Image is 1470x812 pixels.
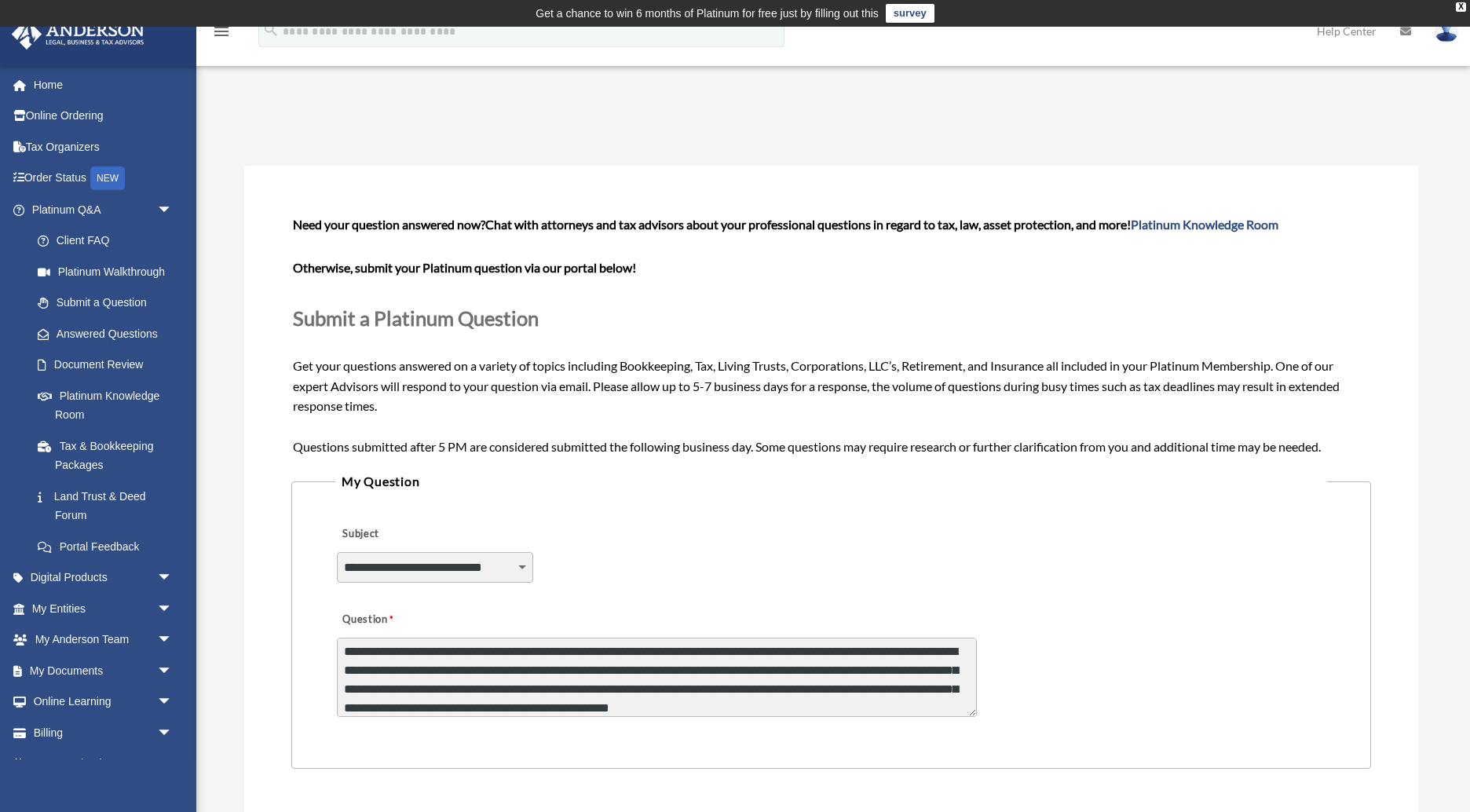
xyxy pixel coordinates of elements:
[157,593,188,625] span: arrow_drop_down
[212,22,231,41] i: menu
[1435,20,1458,42] img: User Pic
[886,4,934,23] a: survey
[11,69,196,101] a: Home
[337,523,486,545] label: Subject
[11,131,196,163] a: Tax Organizers
[335,470,1327,492] legend: My Question
[157,562,188,594] span: arrow_drop_down
[22,318,196,349] a: Answered Questions
[157,624,188,657] span: arrow_drop_down
[22,349,196,381] a: Document Review
[22,256,196,287] a: Platinum Walkthrough
[11,593,196,624] a: My Entitiesarrow_drop_down
[11,194,196,225] a: Platinum Q&Aarrow_drop_down
[212,27,231,41] a: menu
[262,21,280,38] i: search
[293,260,636,275] b: Otherwise, submit your Platinum question via our portal below!
[22,287,188,319] a: Submit a Question
[157,194,188,226] span: arrow_drop_down
[337,609,459,631] label: Question
[7,19,149,49] img: Anderson Advisors Platinum Portal
[11,624,196,656] a: My Anderson Teamarrow_drop_down
[536,4,879,23] div: Get a chance to win 6 months of Platinum for free just by filling out this
[293,217,485,232] span: Need your question answered now?
[11,562,196,594] a: Digital Productsarrow_drop_down
[1456,2,1466,12] div: close
[22,225,196,257] a: Client FAQ
[485,217,1278,232] span: Chat with attorneys and tax advisors about your professional questions in regard to tax, law, ass...
[157,686,188,719] span: arrow_drop_down
[22,380,196,430] a: Platinum Knowledge Room
[22,531,196,562] a: Portal Feedback
[293,306,539,330] span: Submit a Platinum Question
[90,166,125,190] div: NEW
[11,655,196,686] a: My Documentsarrow_drop_down
[11,748,196,780] a: Events Calendar
[157,717,188,749] span: arrow_drop_down
[11,686,196,718] a: Online Learningarrow_drop_down
[293,217,1369,453] span: Get your questions answered on a variety of topics including Bookkeeping, Tax, Living Trusts, Cor...
[11,717,196,748] a: Billingarrow_drop_down
[11,101,196,132] a: Online Ordering
[1131,217,1278,232] a: Platinum Knowledge Room
[11,163,196,195] a: Order StatusNEW
[157,655,188,687] span: arrow_drop_down
[22,481,196,531] a: Land Trust & Deed Forum
[22,430,196,481] a: Tax & Bookkeeping Packages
